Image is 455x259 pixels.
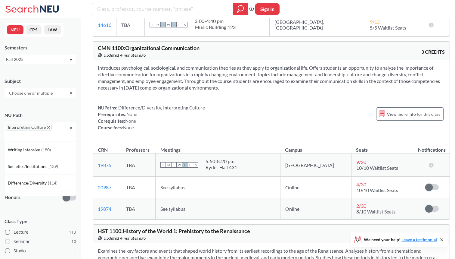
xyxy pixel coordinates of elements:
[104,52,146,58] span: Updated 4 minutes ago
[370,19,380,25] span: 9 / 15
[6,90,57,97] input: Choose one or multiple
[160,22,166,27] span: T
[125,118,136,124] span: None
[121,177,156,198] td: TBA
[351,141,414,153] th: Seats
[5,112,76,118] div: NU Path
[7,25,23,34] button: NEU
[98,104,205,131] div: NUPaths: Prerequisites: Corequisites: Course fees:
[5,218,76,225] span: Class Type
[182,162,187,168] span: T
[160,162,166,168] span: S
[166,162,171,168] span: M
[182,22,187,27] span: S
[8,163,48,170] span: Societies/Institutions
[195,24,236,30] div: Music Building 123
[98,45,200,51] span: CMN 1100 : Organizational Communication
[187,162,193,168] span: F
[193,162,198,168] span: S
[6,56,69,63] div: Fall 2025
[71,238,76,245] span: 10
[5,228,76,236] label: Lecture
[156,141,280,153] th: Meetings
[74,248,76,254] span: 1
[5,44,76,51] div: Semesters
[121,153,156,177] td: TBA
[5,194,20,201] p: Honors
[166,22,171,27] span: W
[356,165,398,171] span: 10/10 Waitlist Seats
[421,232,445,238] span: 3 CREDITS
[26,25,42,34] button: CPS
[97,4,229,14] input: Class, professor, course number, "phrase"
[160,185,185,190] span: See syllabus
[44,25,61,34] button: LAW
[121,198,156,220] td: TBA
[356,182,366,187] span: 4 / 30
[98,162,111,168] a: 19875
[206,164,237,170] div: Ryder Hall 431
[116,13,145,36] td: TBA
[5,88,76,98] div: Dropdown arrow
[356,159,366,165] span: 9 / 30
[5,247,76,255] label: Studio
[356,203,366,209] span: 2 / 30
[414,141,450,153] th: Notifications
[48,164,58,169] span: ( 139 )
[48,180,57,185] span: ( 114 )
[401,237,437,242] a: Leave a testimonial
[8,147,41,153] span: Writing Intensive
[206,158,237,164] div: 5:50 - 8:20 pm
[98,185,111,190] a: 20987
[387,110,440,118] span: View more info for this class
[150,22,155,27] span: S
[155,22,160,27] span: M
[280,177,351,198] td: Online
[269,13,365,36] td: [GEOGRAPHIC_DATA], [GEOGRAPHIC_DATA]
[280,198,351,220] td: Online
[160,206,185,212] span: See syllabus
[70,59,73,61] svg: Dropdown arrow
[123,125,134,130] span: None
[121,141,156,153] th: Professors
[255,3,280,15] button: Sign In
[98,147,108,153] div: CRN
[177,162,182,168] span: W
[70,126,73,129] svg: Dropdown arrow
[5,55,76,64] div: Fall 2025Dropdown arrow
[5,238,76,245] label: Seminar
[104,235,146,242] span: Updated 4 minutes ago
[70,92,73,95] svg: Dropdown arrow
[41,147,51,152] span: ( 180 )
[5,122,76,141] div: Interpreting CultureX to remove pillDropdown arrowWriting Intensive(180)Societies/Institutions(13...
[171,22,177,27] span: T
[195,18,236,24] div: 3:00 - 4:40 pm
[126,112,137,117] span: None
[233,3,248,15] div: magnifying glass
[370,25,406,30] span: 5/5 Waitlist Seats
[47,126,50,129] svg: X to remove pill
[6,124,52,131] span: Interpreting CultureX to remove pill
[177,22,182,27] span: F
[69,229,76,235] span: 113
[237,5,244,13] svg: magnifying glass
[98,65,445,91] section: Introduces psychological, sociological, and communication theories as they apply to organizationa...
[117,105,205,110] span: Difference/Diversity, Interpreting Culture
[280,141,351,153] th: Campus
[171,162,177,168] span: T
[356,209,395,214] span: 8/10 Waitlist Seats
[8,180,48,186] span: Difference/Diversity
[98,22,111,28] a: 14616
[421,49,445,55] span: 3 CREDITS
[98,206,111,212] a: 19874
[5,78,76,84] div: Subject
[98,228,250,234] span: HST 1100 : History of the World 1: Prehistory to the Renaissance
[356,187,398,193] span: 10/10 Waitlist Seats
[364,238,437,242] span: We need your help!
[280,153,351,177] td: [GEOGRAPHIC_DATA]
